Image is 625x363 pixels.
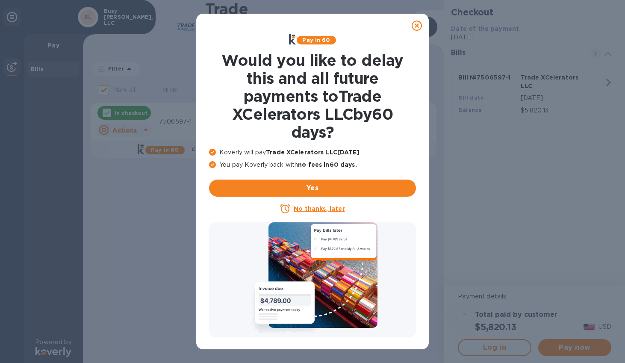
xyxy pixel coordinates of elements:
b: Trade XCelerators LLC [DATE] [266,149,360,156]
button: Yes [209,180,416,197]
span: Yes [216,183,409,193]
b: Pay in 60 [302,37,330,43]
u: No thanks, later [294,205,345,212]
b: no fees in 60 days . [298,161,357,168]
p: You pay Koverly back with [209,160,416,169]
p: Koverly will pay [209,148,416,157]
h1: Would you like to delay this and all future payments to Trade XCelerators LLC by 60 days ? [209,51,416,141]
